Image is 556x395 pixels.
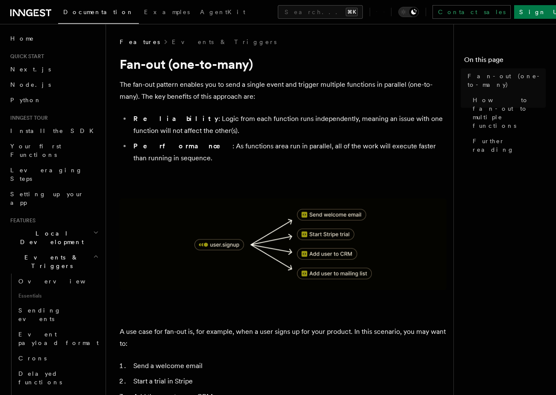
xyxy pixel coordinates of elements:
[15,303,100,327] a: Sending events
[7,123,100,139] a: Install the SDK
[7,186,100,210] a: Setting up your app
[7,31,100,46] a: Home
[7,115,48,121] span: Inngest tour
[7,250,100,274] button: Events & Triggers
[346,8,358,16] kbd: ⌘K
[58,3,139,24] a: Documentation
[10,97,41,103] span: Python
[195,3,250,23] a: AgentKit
[131,113,447,137] li: : Logic from each function runs independently, meaning an issue with one function will not affect...
[473,137,546,154] span: Further reading
[10,143,61,158] span: Your first Functions
[7,139,100,162] a: Your first Functions
[133,142,232,150] strong: Performance
[144,9,190,15] span: Examples
[200,9,245,15] span: AgentKit
[120,326,447,350] p: A use case for fan-out is, for example, when a user signs up for your product. In this scenario, ...
[7,253,93,270] span: Events & Triggers
[18,331,99,346] span: Event payload format
[120,198,447,290] img: A diagram showing how to fan-out to multiple functions
[7,77,100,92] a: Node.js
[15,274,100,289] a: Overview
[120,56,447,72] h1: Fan-out (one-to-many)
[139,3,195,23] a: Examples
[7,62,100,77] a: Next.js
[15,366,100,390] a: Delayed functions
[15,351,100,366] a: Crons
[131,140,447,164] li: : As functions area run in parallel, all of the work will execute faster than running in sequence.
[398,7,419,17] button: Toggle dark mode
[464,68,546,92] a: Fan-out (one-to-many)
[63,9,134,15] span: Documentation
[7,217,35,224] span: Features
[133,115,218,123] strong: Reliability
[464,55,546,68] h4: On this page
[10,66,51,73] span: Next.js
[131,360,447,372] li: Send a welcome email
[18,278,106,285] span: Overview
[18,307,61,322] span: Sending events
[120,79,447,103] p: The fan-out pattern enables you to send a single event and trigger multiple functions in parallel...
[15,327,100,351] a: Event payload format
[7,162,100,186] a: Leveraging Steps
[278,5,363,19] button: Search...⌘K
[7,229,93,246] span: Local Development
[120,38,160,46] span: Features
[7,53,44,60] span: Quick start
[469,92,546,133] a: How to fan-out to multiple functions
[432,5,511,19] a: Contact sales
[10,191,84,206] span: Setting up your app
[10,127,99,134] span: Install the SDK
[468,72,546,89] span: Fan-out (one-to-many)
[469,133,546,157] a: Further reading
[15,289,100,303] span: Essentials
[10,167,82,182] span: Leveraging Steps
[473,96,546,130] span: How to fan-out to multiple functions
[18,370,62,386] span: Delayed functions
[131,375,447,387] li: Start a trial in Stripe
[18,355,47,362] span: Crons
[10,34,34,43] span: Home
[7,226,100,250] button: Local Development
[10,81,51,88] span: Node.js
[7,92,100,108] a: Python
[172,38,277,46] a: Events & Triggers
